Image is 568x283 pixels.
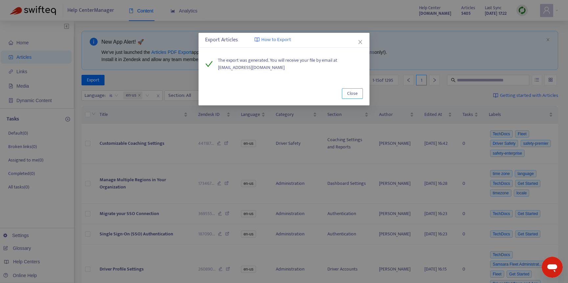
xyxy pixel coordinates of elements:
[342,88,363,99] button: Close
[357,38,364,46] button: Close
[205,60,213,68] span: check
[218,57,363,71] span: The export was generated. You will receive your file by email at [EMAIL_ADDRESS][DOMAIN_NAME]
[254,36,291,44] a: How to Export
[358,39,363,45] span: close
[205,36,363,44] div: Export Articles
[347,90,358,97] span: Close
[254,37,260,42] img: image-link
[261,36,291,44] span: How to Export
[542,257,563,278] iframe: Button to launch messaging window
